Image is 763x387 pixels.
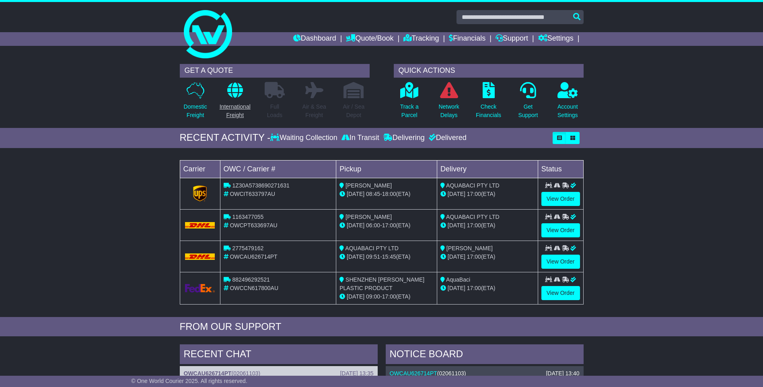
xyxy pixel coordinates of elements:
a: Track aParcel [400,82,419,124]
span: 1Z30A5738690271631 [232,182,289,189]
a: NetworkDelays [438,82,459,124]
span: [DATE] [347,191,364,197]
span: OWCPT633697AU [230,222,277,228]
div: RECENT CHAT [180,344,378,366]
span: [DATE] [448,222,465,228]
div: FROM OUR SUPPORT [180,321,584,333]
span: [DATE] [448,253,465,260]
span: 09:00 [366,293,380,300]
a: CheckFinancials [475,82,502,124]
span: [DATE] [448,191,465,197]
a: View Order [541,223,580,237]
a: AccountSettings [557,82,578,124]
div: Delivering [381,134,427,142]
p: Full Loads [265,103,285,119]
div: - (ETA) [339,190,434,198]
span: AquaBaci [446,276,470,283]
div: [DATE] 13:35 [340,370,373,377]
a: Financials [449,32,485,46]
a: Tracking [403,32,439,46]
img: DHL.png [185,253,215,260]
td: Carrier [180,160,220,178]
div: RECENT ACTIVITY - [180,132,271,144]
p: International Freight [220,103,251,119]
span: 08:45 [366,191,380,197]
a: Quote/Book [346,32,393,46]
span: AQUABACI PTY LTD [345,245,399,251]
a: Support [496,32,528,46]
span: AQUABACI PTY LTD [446,214,500,220]
span: 02061103 [439,370,464,377]
a: GetSupport [518,82,538,124]
span: 17:00 [382,293,396,300]
div: Delivered [427,134,467,142]
img: GetCarrierServiceLogo [185,284,215,292]
p: Domestic Freight [183,103,207,119]
span: © One World Courier 2025. All rights reserved. [131,378,247,384]
a: View Order [541,286,580,300]
a: Settings [538,32,574,46]
a: Dashboard [293,32,336,46]
span: 18:00 [382,191,396,197]
img: DHL.png [185,222,215,228]
div: In Transit [339,134,381,142]
td: Pickup [336,160,437,178]
span: [DATE] [347,222,364,228]
span: [DATE] [347,293,364,300]
div: - (ETA) [339,292,434,301]
img: GetCarrierServiceLogo [193,185,207,202]
div: NOTICE BOARD [386,344,584,366]
p: Network Delays [438,103,459,119]
span: 1163477055 [232,214,263,220]
p: Check Financials [476,103,501,119]
td: OWC / Carrier # [220,160,336,178]
div: [DATE] 13:40 [546,370,579,377]
span: [DATE] [448,285,465,291]
span: [PERSON_NAME] [346,214,392,220]
span: OWCCN617800AU [230,285,278,291]
div: (ETA) [440,284,535,292]
p: Air & Sea Freight [302,103,326,119]
a: InternationalFreight [219,82,251,124]
span: 06:00 [366,222,380,228]
div: GET A QUOTE [180,64,370,78]
a: View Order [541,255,580,269]
span: SHENZHEN [PERSON_NAME] PLASTIC PRODUCT [339,276,424,291]
a: DomesticFreight [183,82,207,124]
span: [PERSON_NAME] [346,182,392,189]
span: [DATE] [347,253,364,260]
span: 882496292521 [232,276,269,283]
span: OWCIT633797AU [230,191,275,197]
a: OWCAU626714PT [390,370,437,377]
span: [PERSON_NAME] [446,245,493,251]
span: 17:00 [467,285,481,291]
p: Get Support [518,103,538,119]
div: ( ) [184,370,374,377]
div: - (ETA) [339,253,434,261]
div: - (ETA) [339,221,434,230]
span: 2775479162 [232,245,263,251]
div: (ETA) [440,253,535,261]
p: Track a Parcel [400,103,419,119]
div: QUICK ACTIONS [394,64,584,78]
a: OWCAU626714PT [184,370,232,377]
span: 17:00 [382,222,396,228]
div: Waiting Collection [270,134,339,142]
span: 17:00 [467,222,481,228]
span: 02061103 [233,370,258,377]
td: Status [538,160,583,178]
span: AQUABACI PTY LTD [446,182,500,189]
p: Air / Sea Depot [343,103,365,119]
td: Delivery [437,160,538,178]
span: OWCAU626714PT [230,253,277,260]
div: (ETA) [440,190,535,198]
span: 17:00 [467,253,481,260]
span: 15:45 [382,253,396,260]
a: View Order [541,192,580,206]
span: 17:00 [467,191,481,197]
div: (ETA) [440,221,535,230]
div: ( ) [390,370,580,377]
p: Account Settings [557,103,578,119]
span: 09:51 [366,253,380,260]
